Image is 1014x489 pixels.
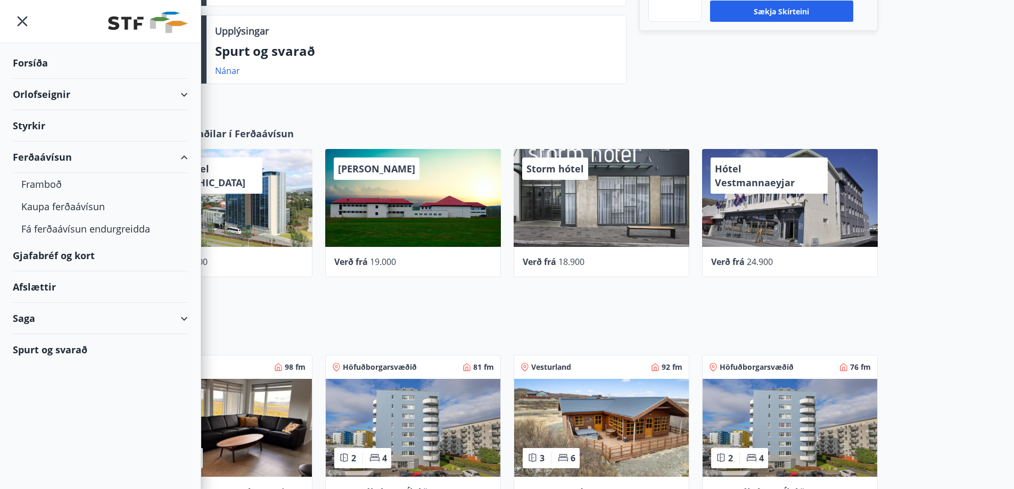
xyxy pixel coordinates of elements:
div: Orlofseignir [13,79,188,110]
p: Spurt og svarað [215,42,617,60]
span: 76 fm [850,362,871,372]
button: menu [13,12,32,31]
span: 18.900 [558,256,584,268]
a: Nánar [215,65,240,77]
div: Saga [13,303,188,334]
img: Paella dish [514,379,689,477]
span: 24.900 [747,256,773,268]
span: 92 fm [662,362,682,372]
span: Höfuðborgarsvæðið [343,362,417,372]
span: Hótel Vestmannaeyjar [715,162,795,189]
div: Framboð [21,173,179,195]
div: Styrkir [13,110,188,142]
span: 19.000 [370,256,396,268]
span: 81 fm [473,362,494,372]
img: union_logo [108,12,188,33]
span: 4 [759,452,764,464]
span: 2 [728,452,733,464]
div: Forsíða [13,47,188,79]
div: Fá ferðaávísun endurgreidda [21,218,179,240]
div: Kaupa ferðaávísun [21,195,179,218]
img: Paella dish [703,379,877,477]
span: 6 [571,452,575,464]
span: 98 fm [285,362,306,372]
div: Gjafabréf og kort [13,240,188,271]
span: Verð frá [523,256,556,268]
div: Spurt og svarað [13,334,188,365]
div: Afslættir [13,271,188,303]
span: 3 [540,452,545,464]
img: Paella dish [137,379,312,477]
div: Ferðaávísun [13,142,188,173]
span: 4 [382,452,387,464]
button: Sækja skírteini [710,1,853,22]
span: [PERSON_NAME] [338,162,415,175]
span: Vesturland [531,362,571,372]
p: Upplýsingar [215,24,269,38]
img: Paella dish [326,379,500,477]
span: Storm hótel [526,162,584,175]
span: Höfuðborgarsvæðið [720,362,794,372]
span: 2 [351,452,356,464]
span: Verð frá [334,256,368,268]
span: Samstarfsaðilar í Ferðaávísun [150,127,294,140]
span: Verð frá [711,256,745,268]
